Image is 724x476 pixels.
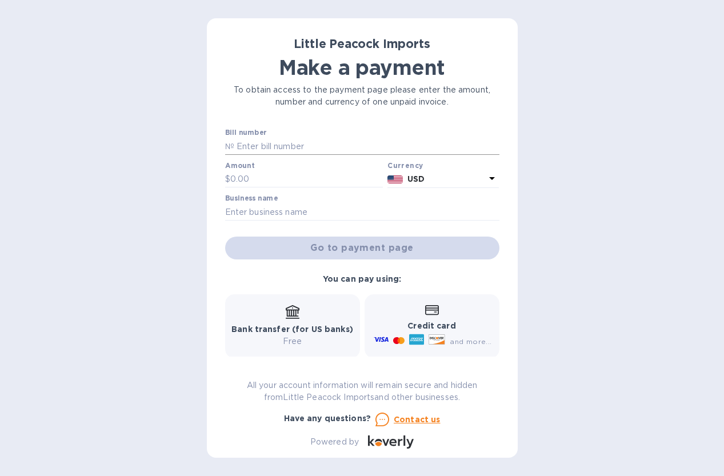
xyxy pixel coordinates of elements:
b: USD [407,174,425,183]
label: Amount [225,162,254,169]
b: Have any questions? [284,414,371,423]
span: and more... [450,337,491,346]
label: Bill number [225,130,266,137]
u: Contact us [394,415,441,424]
img: USD [387,175,403,183]
p: № [225,141,234,153]
input: Enter business name [225,203,499,221]
p: Free [231,335,353,347]
b: You can pay using: [323,274,401,283]
b: Bank transfer (for US banks) [231,325,353,334]
label: Business name [225,195,278,202]
input: Enter bill number [234,138,499,155]
p: Powered by [310,436,359,448]
p: All your account information will remain secure and hidden from Little Peacock Imports and other ... [225,379,499,403]
b: Credit card [407,321,455,330]
p: $ [225,173,230,185]
p: To obtain access to the payment page please enter the amount, number and currency of one unpaid i... [225,84,499,108]
input: 0.00 [230,171,383,188]
b: Currency [387,161,423,170]
h1: Make a payment [225,55,499,79]
b: Little Peacock Imports [294,37,430,51]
